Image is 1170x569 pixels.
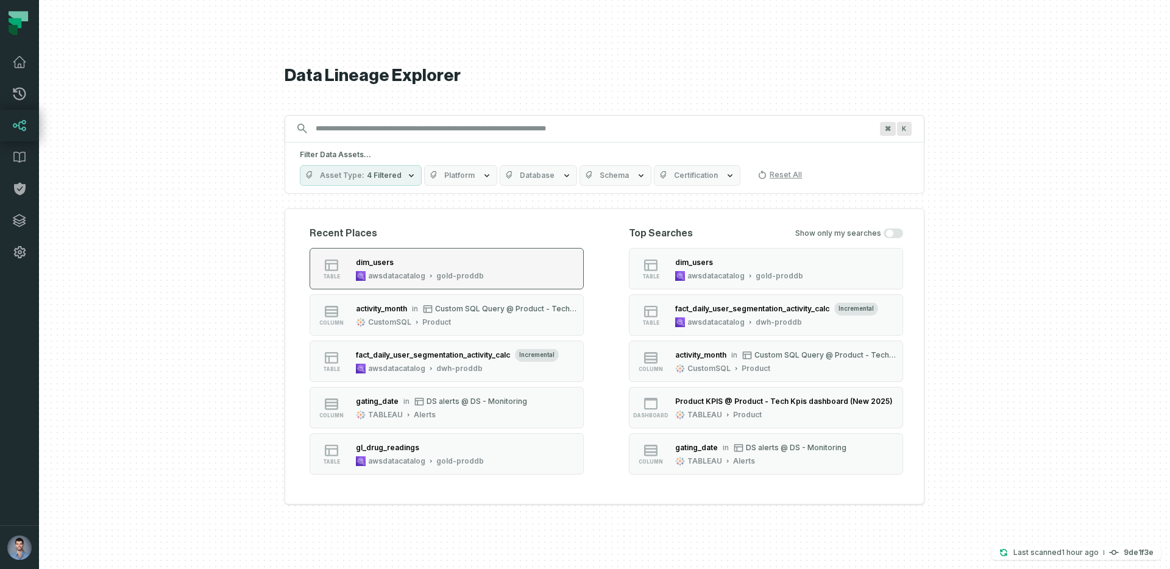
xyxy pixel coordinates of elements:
[897,122,912,136] span: Press ⌘ + K to focus the search bar
[1124,549,1154,556] h4: 9de1f3e
[1013,546,1099,559] p: Last scanned
[285,65,924,87] h1: Data Lineage Explorer
[7,535,32,560] img: avatar of Ori Machlis
[880,122,896,136] span: Press ⌘ + K to focus the search bar
[1062,548,1099,557] relative-time: Sep 3, 2025, 3:26 PM GMT+3
[991,545,1161,560] button: Last scanned[DATE] 3:26:41 PM9de1f3e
